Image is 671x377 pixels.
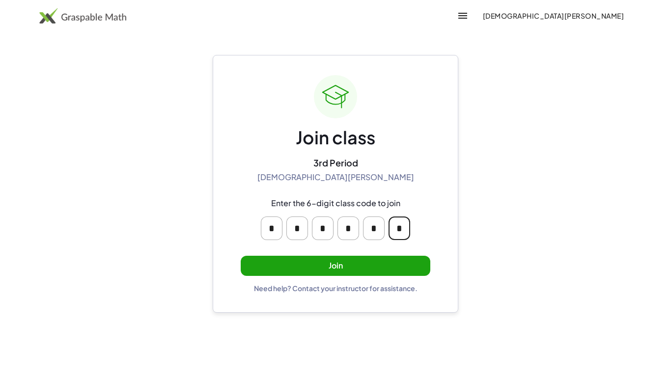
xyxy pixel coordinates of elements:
div: 3rd Period [313,157,358,168]
button: Join [241,256,430,276]
input: Please enter OTP character 4 [337,216,359,240]
div: [DEMOGRAPHIC_DATA][PERSON_NAME] [257,172,414,183]
input: Please enter OTP character 5 [363,216,385,240]
div: Need help? Contact your instructor for assistance. [254,284,418,293]
button: [DEMOGRAPHIC_DATA][PERSON_NAME] [475,7,632,25]
input: Please enter OTP character 6 [389,216,410,240]
input: Please enter OTP character 2 [286,216,308,240]
span: [DEMOGRAPHIC_DATA][PERSON_NAME] [482,11,624,20]
input: Please enter OTP character 1 [261,216,282,240]
input: Please enter OTP character 3 [312,216,334,240]
div: Enter the 6-digit class code to join [271,198,400,209]
div: Join class [296,126,375,149]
